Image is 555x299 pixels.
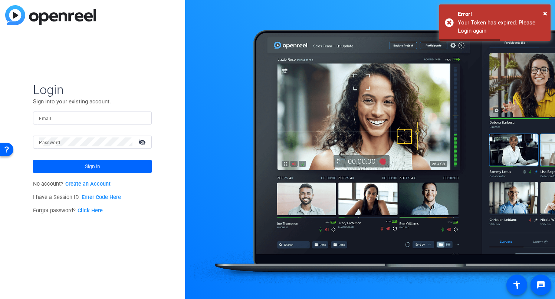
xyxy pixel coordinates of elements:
a: Click Here [78,207,103,214]
span: × [543,9,547,18]
a: Create an Account [65,181,111,187]
span: Sign in [85,157,100,176]
span: No account? [33,181,111,187]
mat-icon: message [536,280,545,289]
span: Login [33,82,152,97]
div: Your Token has expired. Please Login again [458,19,545,35]
input: Enter Email Address [39,113,146,122]
span: Forgot password? [33,207,103,214]
p: Sign into your existing account. [33,97,152,106]
span: I have a Session ID. [33,194,121,200]
img: blue-gradient.svg [5,5,96,25]
button: Close [543,8,547,19]
mat-label: Password [39,140,60,145]
mat-icon: accessibility [512,280,521,289]
a: Enter Code Here [82,194,121,200]
button: Sign in [33,160,152,173]
div: Error! [458,10,545,19]
mat-label: Email [39,116,51,121]
mat-icon: visibility_off [134,137,152,147]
